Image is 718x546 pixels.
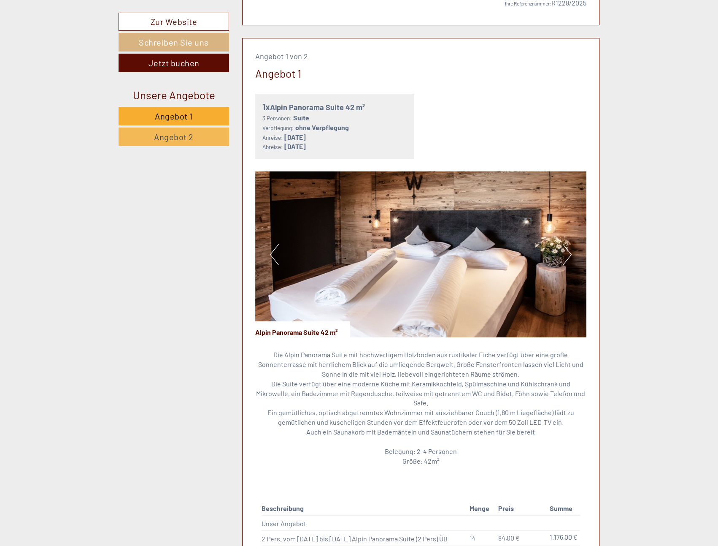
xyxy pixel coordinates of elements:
[262,114,292,122] small: 3 Personen:
[255,65,301,81] div: Angebot 1
[262,101,408,113] div: Alpin Panorama Suite 42 m²
[295,123,349,131] b: ohne Verpflegung
[495,502,546,515] th: Preis
[200,41,319,47] small: 11:02
[466,531,495,546] td: 14
[262,531,466,546] td: 2 Pers. vom [DATE] bis [DATE] Alpin Panorama Suite (2 Pers) ÜB
[119,33,229,52] a: Schreiben Sie uns
[262,502,466,515] th: Beschreibung
[154,132,194,142] span: Angebot 2
[195,23,325,49] div: Guten Tag, wie können wir Ihnen helfen?
[276,219,332,237] button: Senden
[293,114,309,122] b: Suite
[255,350,587,466] p: Die Alpin Panorama Suite mit hochwertigem Holzboden aus rustikaler Eiche verfügt über eine große ...
[262,143,283,150] small: Abreise:
[155,111,193,121] span: Angebot 1
[119,54,229,72] a: Jetzt buchen
[466,502,495,515] th: Menge
[262,516,466,531] td: Unser Angebot
[284,142,306,150] b: [DATE]
[255,171,587,337] img: image
[270,244,279,265] button: Previous
[284,133,306,141] b: [DATE]
[145,6,187,21] div: Mittwoch
[262,134,283,141] small: Anreise:
[255,321,350,337] div: Alpin Panorama Suite 42 m²
[498,534,520,542] span: 84,00 €
[262,124,294,131] small: Verpflegung:
[262,102,270,112] b: 1x
[119,87,229,103] div: Unsere Angebote
[546,502,580,515] th: Summe
[505,0,551,6] span: Ihre Referenznummer:
[563,244,572,265] button: Next
[546,531,580,546] td: 1.176,00 €
[255,52,308,61] span: Angebot 1 von 2
[200,24,319,31] div: Sie
[119,13,229,31] a: Zur Website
